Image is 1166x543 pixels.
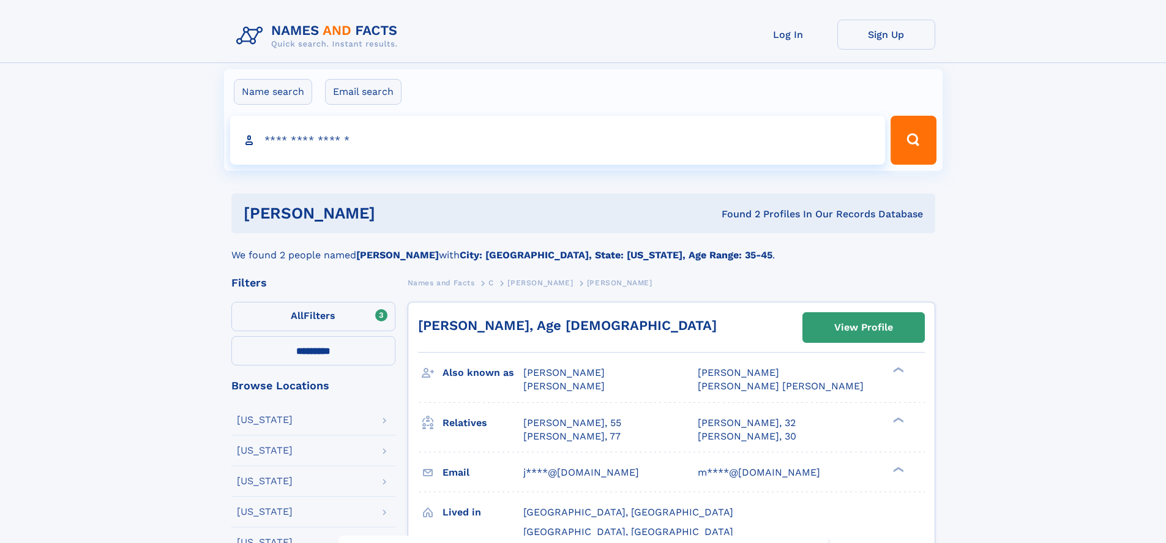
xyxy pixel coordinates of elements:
[523,430,621,443] a: [PERSON_NAME], 77
[523,416,621,430] a: [PERSON_NAME], 55
[890,465,905,473] div: ❯
[230,116,886,165] input: search input
[548,208,923,221] div: Found 2 Profiles In Our Records Database
[891,116,936,165] button: Search Button
[507,279,573,287] span: [PERSON_NAME]
[739,20,837,50] a: Log In
[418,318,717,333] a: [PERSON_NAME], Age [DEMOGRAPHIC_DATA]
[698,367,779,378] span: [PERSON_NAME]
[587,279,652,287] span: [PERSON_NAME]
[890,416,905,424] div: ❯
[231,277,395,288] div: Filters
[443,362,523,383] h3: Also known as
[698,380,864,392] span: [PERSON_NAME] [PERSON_NAME]
[244,206,548,221] h1: [PERSON_NAME]
[408,275,475,290] a: Names and Facts
[837,20,935,50] a: Sign Up
[460,249,772,261] b: City: [GEOGRAPHIC_DATA], State: [US_STATE], Age Range: 35-45
[231,20,408,53] img: Logo Names and Facts
[523,380,605,392] span: [PERSON_NAME]
[325,79,402,105] label: Email search
[291,310,304,321] span: All
[234,79,312,105] label: Name search
[890,366,905,374] div: ❯
[237,415,293,425] div: [US_STATE]
[237,507,293,517] div: [US_STATE]
[803,313,924,342] a: View Profile
[834,313,893,342] div: View Profile
[237,476,293,486] div: [US_STATE]
[523,506,733,518] span: [GEOGRAPHIC_DATA], [GEOGRAPHIC_DATA]
[443,462,523,483] h3: Email
[523,367,605,378] span: [PERSON_NAME]
[237,446,293,455] div: [US_STATE]
[698,430,796,443] a: [PERSON_NAME], 30
[231,302,395,331] label: Filters
[356,249,439,261] b: [PERSON_NAME]
[507,275,573,290] a: [PERSON_NAME]
[523,526,733,537] span: [GEOGRAPHIC_DATA], [GEOGRAPHIC_DATA]
[231,233,935,263] div: We found 2 people named with .
[443,502,523,523] h3: Lived in
[231,380,395,391] div: Browse Locations
[488,275,494,290] a: C
[698,416,796,430] a: [PERSON_NAME], 32
[488,279,494,287] span: C
[443,413,523,433] h3: Relatives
